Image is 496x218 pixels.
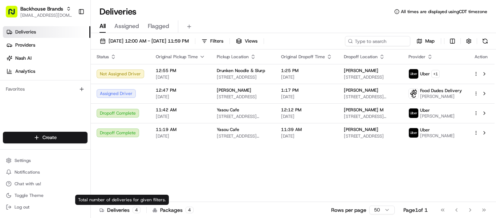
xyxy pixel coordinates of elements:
[403,206,428,214] div: Page 1 of 1
[345,36,410,46] input: Type to search
[344,107,383,113] span: [PERSON_NAME] M
[156,68,205,74] span: 12:55 PM
[153,206,194,214] div: Packages
[15,55,32,62] span: Nash AI
[233,36,261,46] button: Views
[217,133,269,139] span: [STREET_ADDRESS][PERSON_NAME]
[97,54,109,60] span: Status
[409,89,418,98] img: food_dudes.png
[210,38,223,44] span: Filters
[156,107,205,113] span: 11:42 AM
[23,113,50,119] span: FDD Support
[344,54,378,60] span: Dropoff Location
[198,36,227,46] button: Filters
[281,68,332,74] span: 1:25 PM
[109,38,189,44] span: [DATE] 12:00 AM - [DATE] 11:59 PM
[51,164,88,170] a: Powered byPylon
[217,68,265,74] span: Drunken Noodle & Slurp
[3,202,88,212] button: Log out
[217,54,249,60] span: Pickup Location
[420,71,430,77] span: Uber
[217,127,239,132] span: Yasou Cafe
[7,70,20,83] img: 1736555255976-a54dd68f-1ca7-489b-9aae-adbdc363a1c4
[217,114,269,119] span: [STREET_ADDRESS][PERSON_NAME]
[413,36,438,46] button: Map
[97,36,192,46] button: [DATE] 12:00 AM - [DATE] 11:59 PM
[344,68,378,74] span: [PERSON_NAME]
[473,54,489,60] div: Action
[344,127,378,132] span: [PERSON_NAME]
[42,134,57,141] span: Create
[281,74,332,80] span: [DATE]
[113,93,132,102] button: See all
[156,133,205,139] span: [DATE]
[3,52,90,64] a: Nash AI
[3,132,88,143] button: Create
[331,206,366,214] p: Rows per page
[217,74,269,80] span: [STREET_ADDRESS]
[281,107,332,113] span: 12:12 PM
[281,54,325,60] span: Original Dropoff Time
[56,113,71,119] span: [DATE]
[72,164,88,170] span: Pylon
[344,114,397,119] span: [STREET_ADDRESS][PERSON_NAME]
[15,204,29,210] span: Log out
[23,132,59,138] span: [PERSON_NAME]
[20,12,72,18] button: [EMAIL_ADDRESS][DOMAIN_NAME]
[60,132,63,138] span: •
[217,94,269,100] span: [STREET_ADDRESS]
[409,128,418,138] img: uber-new-logo.jpeg
[156,87,205,93] span: 12:47 PM
[156,127,205,132] span: 11:19 AM
[33,77,100,83] div: We're available if you need us!
[420,94,462,99] span: [PERSON_NAME]
[3,3,75,20] button: Backhouse Brands[EMAIL_ADDRESS][DOMAIN_NAME]
[420,127,430,133] span: Uber
[281,133,332,139] span: [DATE]
[186,207,194,213] div: 4
[420,88,462,94] span: Food Dudes Delivery
[431,70,440,78] button: +1
[99,6,137,17] h1: Deliveries
[15,133,20,139] img: 1736555255976-a54dd68f-1ca7-489b-9aae-adbdc363a1c4
[15,193,44,198] span: Toggle Theme
[7,29,132,41] p: Welcome 👋
[7,7,22,22] img: Nash
[281,87,332,93] span: 1:17 PM
[217,87,251,93] span: [PERSON_NAME]
[344,87,378,93] span: [PERSON_NAME]
[3,66,90,77] a: Analytics
[52,113,54,119] span: •
[123,72,132,80] button: Start new chat
[245,38,257,44] span: Views
[3,83,88,95] div: Favorites
[3,155,88,166] button: Settings
[156,94,205,100] span: [DATE]
[19,47,120,55] input: Clear
[420,133,455,139] span: [PERSON_NAME]
[420,107,430,113] span: Uber
[15,68,35,75] span: Analytics
[15,169,40,175] span: Notifications
[156,54,198,60] span: Original Pickup Time
[15,42,35,48] span: Providers
[15,181,41,187] span: Chat with us!
[156,74,205,80] span: [DATE]
[33,70,119,77] div: Start new chat
[4,160,58,173] a: 📗Knowledge Base
[3,190,88,201] button: Toggle Theme
[3,26,90,38] a: Deliveries
[7,95,49,100] div: Past conversations
[344,74,397,80] span: [STREET_ADDRESS]
[133,207,141,213] div: 4
[114,22,139,31] span: Assigned
[20,5,63,12] button: Backhouse Brands
[3,167,88,177] button: Notifications
[420,113,455,119] span: [PERSON_NAME]
[75,195,169,205] div: Total number of deliveries for given filters.
[3,179,88,189] button: Chat with us!
[344,133,397,139] span: [STREET_ADDRESS]
[409,69,418,79] img: uber-new-logo.jpeg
